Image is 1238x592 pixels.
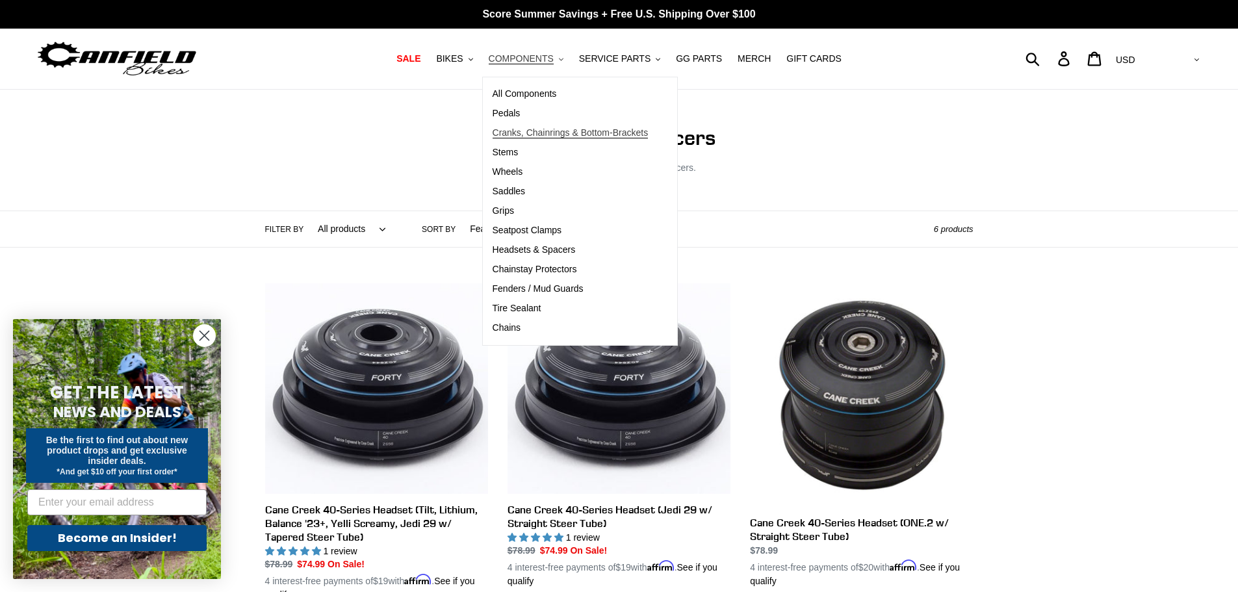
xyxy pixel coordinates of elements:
[483,84,658,104] a: All Components
[934,224,974,234] span: 6 products
[482,50,570,68] button: COMPONENTS
[493,88,557,99] span: All Components
[483,240,658,260] a: Headsets & Spacers
[390,50,427,68] a: SALE
[493,205,514,216] span: Grips
[483,162,658,182] a: Wheels
[676,53,722,64] span: GG PARTS
[27,489,207,515] input: Enter your email address
[53,402,181,422] span: NEWS AND DEALS
[436,53,463,64] span: BIKES
[669,50,729,68] a: GG PARTS
[193,324,216,347] button: Close dialog
[483,318,658,338] a: Chains
[493,244,576,255] span: Headsets & Spacers
[422,224,456,235] label: Sort by
[780,50,848,68] a: GIFT CARDS
[489,53,554,64] span: COMPONENTS
[573,50,667,68] button: SERVICE PARTS
[50,381,184,404] span: GET THE LATEST
[396,53,420,64] span: SALE
[1033,44,1066,73] input: Search
[493,186,526,197] span: Saddles
[483,260,658,279] a: Chainstay Protectors
[430,50,479,68] button: BIKES
[483,221,658,240] a: Seatpost Clamps
[265,224,304,235] label: Filter by
[493,127,649,138] span: Cranks, Chainrings & Bottom-Brackets
[483,299,658,318] a: Tire Sealant
[738,53,771,64] span: MERCH
[493,108,521,119] span: Pedals
[493,264,577,275] span: Chainstay Protectors
[493,166,523,177] span: Wheels
[57,467,177,476] span: *And get $10 off your first order*
[493,303,541,314] span: Tire Sealant
[483,279,658,299] a: Fenders / Mud Guards
[493,147,519,158] span: Stems
[27,525,207,551] button: Become an Insider!
[36,38,198,79] img: Canfield Bikes
[483,182,658,201] a: Saddles
[483,104,658,123] a: Pedals
[46,435,188,466] span: Be the first to find out about new product drops and get exclusive insider deals.
[493,283,584,294] span: Fenders / Mud Guards
[483,123,658,143] a: Cranks, Chainrings & Bottom-Brackets
[493,322,521,333] span: Chains
[483,201,658,221] a: Grips
[265,161,974,175] p: Premium MTB Headsets and spacers.
[731,50,777,68] a: MERCH
[786,53,842,64] span: GIFT CARDS
[483,143,658,162] a: Stems
[579,53,651,64] span: SERVICE PARTS
[493,225,562,236] span: Seatpost Clamps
